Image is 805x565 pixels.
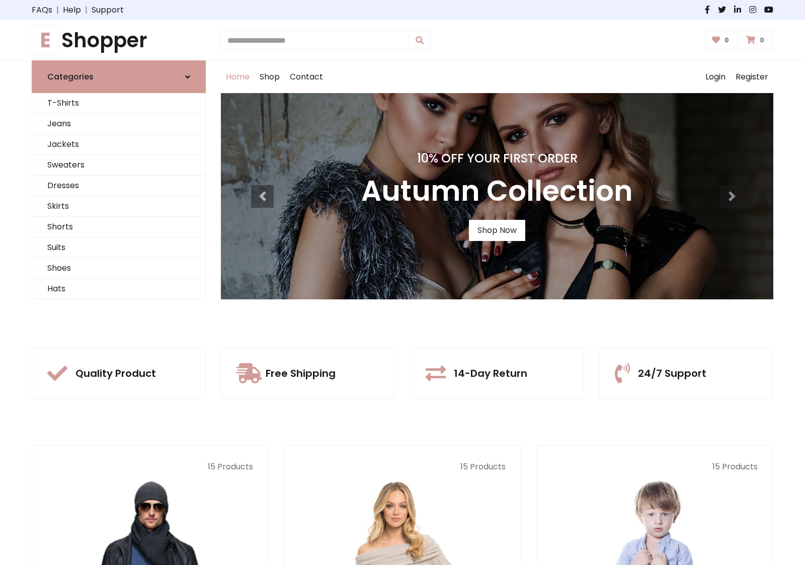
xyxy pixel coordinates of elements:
a: T-Shirts [32,93,205,114]
p: 15 Products [299,461,505,473]
h5: Quality Product [75,367,156,379]
span: 0 [757,36,767,45]
span: 0 [722,36,732,45]
a: Hats [32,279,205,299]
a: Sweaters [32,155,205,176]
h3: Autumn Collection [361,174,633,208]
h5: 24/7 Support [638,367,706,379]
h4: 10% Off Your First Order [361,151,633,166]
span: E [32,26,59,55]
p: 15 Products [47,461,253,473]
a: Shorts [32,217,205,237]
a: Support [92,4,124,16]
a: Home [221,61,255,93]
h6: Categories [47,72,94,82]
a: 0 [740,31,773,50]
a: Shoes [32,258,205,279]
a: Suits [32,237,205,258]
a: Categories [32,60,206,93]
h5: Free Shipping [266,367,336,379]
a: FAQs [32,4,52,16]
a: Register [731,61,773,93]
a: Shop [255,61,285,93]
a: Contact [285,61,328,93]
a: Jackets [32,134,205,155]
span: | [81,4,92,16]
h1: Shopper [32,28,206,52]
a: 0 [705,31,738,50]
a: Login [700,61,731,93]
a: Jeans [32,114,205,134]
a: Help [63,4,81,16]
a: Skirts [32,196,205,217]
a: Shop Now [469,220,525,241]
h5: 14-Day Return [454,367,527,379]
p: 15 Products [552,461,758,473]
span: | [52,4,63,16]
a: EShopper [32,28,206,52]
a: Dresses [32,176,205,196]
